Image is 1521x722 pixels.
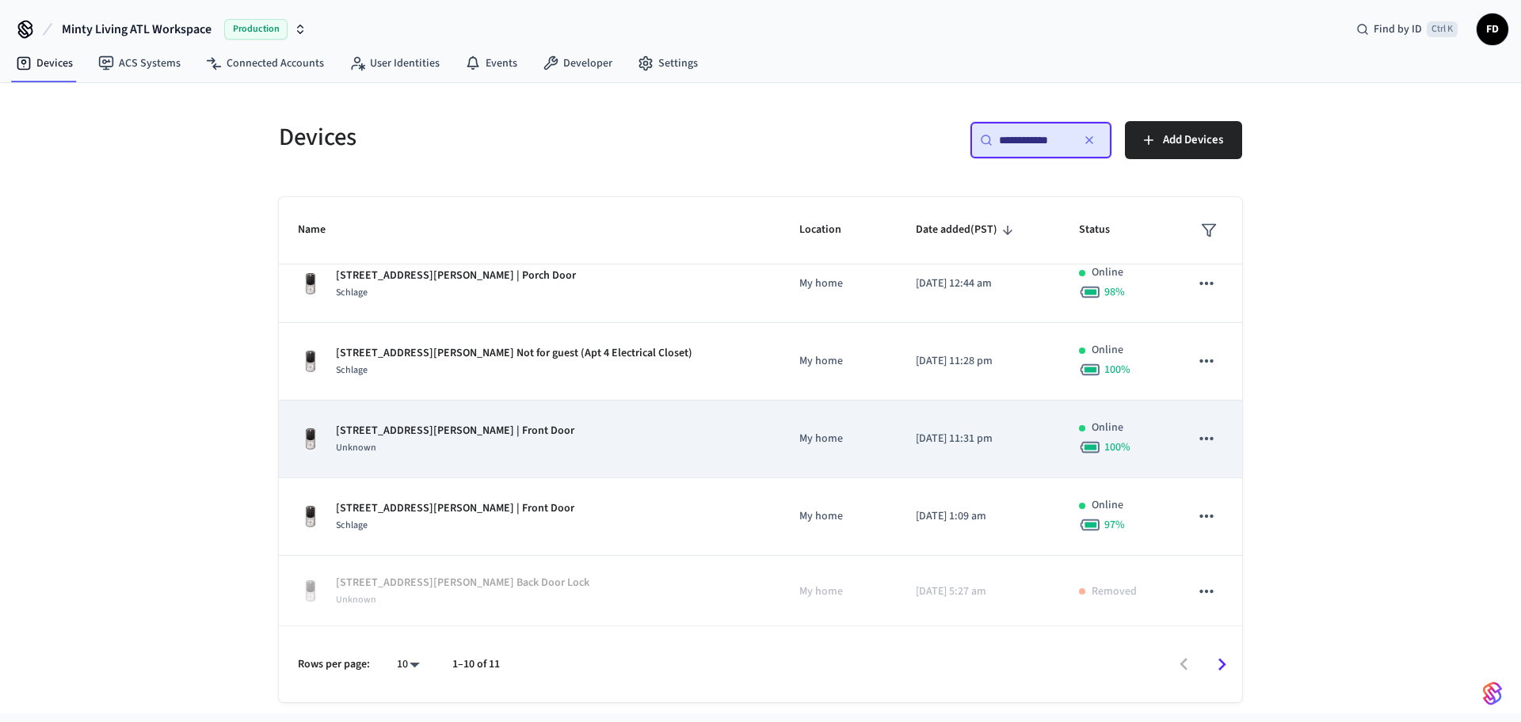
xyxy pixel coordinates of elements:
[799,275,878,292] p: My home
[1483,681,1502,706] img: SeamLogoGradient.69752ec5.svg
[1104,517,1125,533] span: 97 %
[1203,646,1241,683] button: Go to next page
[62,20,212,39] span: Minty Living ATL Workspace
[298,504,323,530] img: Yale Assure Touchscreen Wifi Smart Lock, Satin Nickel, Front
[298,349,323,374] img: Yale Assure Touchscreen Wifi Smart Lock, Satin Nickel, Front
[298,427,323,452] img: Yale Assure Touchscreen Wifi Smart Lock, Satin Nickel, Front
[530,49,625,78] a: Developer
[336,345,692,362] p: [STREET_ADDRESS][PERSON_NAME] Not for guest (Apt 4 Electrical Closet)
[298,272,323,297] img: Yale Assure Touchscreen Wifi Smart Lock, Satin Nickel, Front
[916,218,1018,242] span: Date added(PST)
[1092,497,1123,514] p: Online
[298,579,323,604] img: Yale Assure Touchscreen Wifi Smart Lock, Satin Nickel, Front
[298,218,346,242] span: Name
[389,653,427,676] div: 10
[336,575,589,591] p: [STREET_ADDRESS][PERSON_NAME] Back Door Lock
[86,49,193,78] a: ACS Systems
[916,583,1040,600] p: [DATE] 5:27 am
[1478,15,1507,44] span: FD
[336,286,368,299] span: Schlage
[1092,264,1123,281] p: Online
[193,49,337,78] a: Connected Accounts
[916,353,1040,370] p: [DATE] 11:28 pm
[916,508,1040,525] p: [DATE] 1:09 am
[336,268,576,284] p: [STREET_ADDRESS][PERSON_NAME] | Porch Door
[336,363,368,377] span: Schlage
[1079,218,1130,242] span: Status
[1125,121,1242,159] button: Add Devices
[1092,342,1123,359] p: Online
[224,19,288,40] span: Production
[336,441,376,454] span: Unknown
[799,583,878,600] p: My home
[279,121,751,154] h5: Devices
[1104,362,1130,378] span: 100 %
[336,593,376,606] span: Unknown
[625,49,711,78] a: Settings
[452,49,530,78] a: Events
[1477,13,1508,45] button: FD
[452,656,500,673] p: 1–10 of 11
[799,218,862,242] span: Location
[1092,420,1123,436] p: Online
[799,508,878,525] p: My home
[336,500,574,517] p: [STREET_ADDRESS][PERSON_NAME] | Front Door
[336,423,574,439] p: [STREET_ADDRESS][PERSON_NAME] | Front Door
[1104,284,1125,300] span: 98 %
[3,49,86,78] a: Devices
[916,275,1040,292] p: [DATE] 12:44 am
[1104,439,1130,455] span: 100 %
[1163,130,1223,150] span: Add Devices
[336,519,368,532] span: Schlage
[799,353,878,370] p: My home
[1374,21,1422,37] span: Find by ID
[1427,21,1458,37] span: Ctrl K
[799,431,878,447] p: My home
[1344,15,1470,44] div: Find by IDCtrl K
[337,49,452,78] a: User Identities
[1092,583,1137,600] p: Removed
[916,431,1040,447] p: [DATE] 11:31 pm
[298,656,370,673] p: Rows per page:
